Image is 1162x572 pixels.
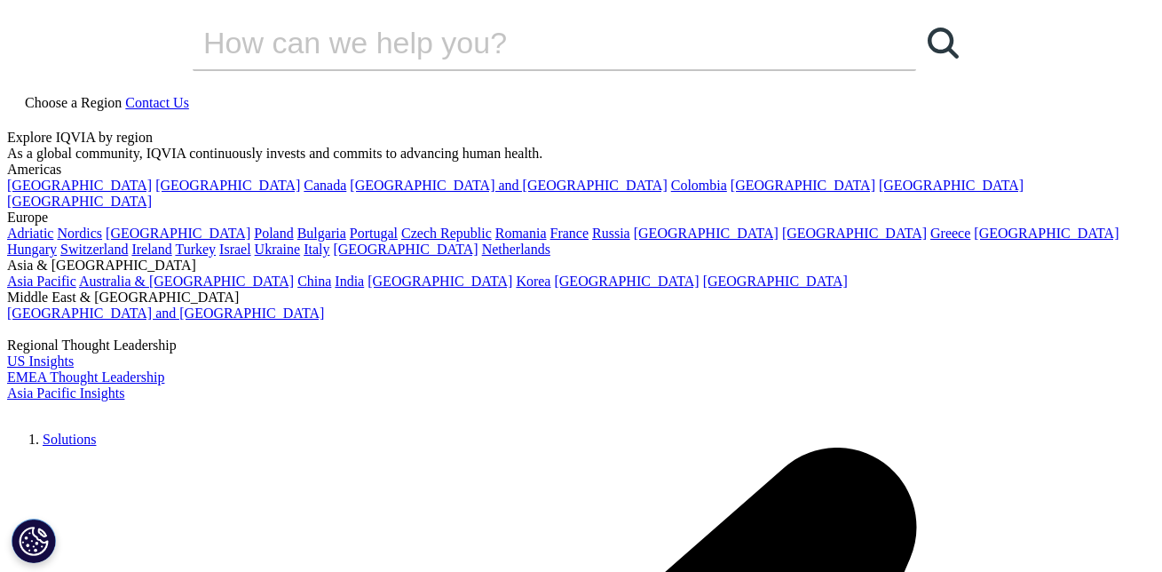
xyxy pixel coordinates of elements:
[550,226,589,241] a: France
[916,16,969,69] a: Search
[193,16,866,69] input: Search
[25,95,122,110] span: Choose a Region
[131,242,171,257] a: Ireland
[495,226,547,241] a: Romania
[7,290,1155,306] div: Middle East & [GEOGRAPHIC_DATA]
[7,194,152,209] a: [GEOGRAPHIC_DATA]
[7,226,53,241] a: Adriatic
[12,519,56,563] button: Cookies Settings
[304,178,346,193] a: Canada
[7,338,1155,354] div: Regional Thought Leadership
[974,226,1119,241] a: [GEOGRAPHIC_DATA]
[255,242,301,257] a: Ukraine
[7,178,152,193] a: [GEOGRAPHIC_DATA]
[155,178,300,193] a: [GEOGRAPHIC_DATA]
[401,226,492,241] a: Czech Republic
[57,226,102,241] a: Nordics
[782,226,927,241] a: [GEOGRAPHIC_DATA]
[335,274,364,289] a: India
[60,242,128,257] a: Switzerland
[703,274,848,289] a: [GEOGRAPHIC_DATA]
[928,28,959,59] svg: Search
[350,226,398,241] a: Portugal
[879,178,1024,193] a: [GEOGRAPHIC_DATA]
[297,226,346,241] a: Bulgaria
[7,274,76,289] a: Asia Pacific
[368,274,512,289] a: [GEOGRAPHIC_DATA]
[930,226,970,241] a: Greece
[106,226,250,241] a: [GEOGRAPHIC_DATA]
[731,178,875,193] a: [GEOGRAPHIC_DATA]
[7,210,1155,226] div: Europe
[516,274,550,289] a: Korea
[350,178,667,193] a: [GEOGRAPHIC_DATA] and [GEOGRAPHIC_DATA]
[482,242,550,257] a: Netherlands
[333,242,478,257] a: [GEOGRAPHIC_DATA]
[7,369,164,385] a: EMEA Thought Leadership
[304,242,329,257] a: Italy
[254,226,293,241] a: Poland
[7,242,57,257] a: Hungary
[7,146,1155,162] div: As a global community, IQVIA continuously invests and commits to advancing human health.
[7,306,324,321] a: [GEOGRAPHIC_DATA] and [GEOGRAPHIC_DATA]
[125,95,189,110] a: Contact Us
[7,354,74,369] a: US Insights
[634,226,779,241] a: [GEOGRAPHIC_DATA]
[592,226,630,241] a: Russia
[79,274,294,289] a: Australia & [GEOGRAPHIC_DATA]
[219,242,251,257] a: Israel
[7,258,1155,274] div: Asia & [GEOGRAPHIC_DATA]
[7,130,1155,146] div: Explore IQVIA by region
[175,242,216,257] a: Turkey
[671,178,727,193] a: Colombia
[7,385,124,401] a: Asia Pacific Insights
[7,162,1155,178] div: Americas
[297,274,331,289] a: China
[554,274,699,289] a: [GEOGRAPHIC_DATA]
[43,432,96,447] a: Solutions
